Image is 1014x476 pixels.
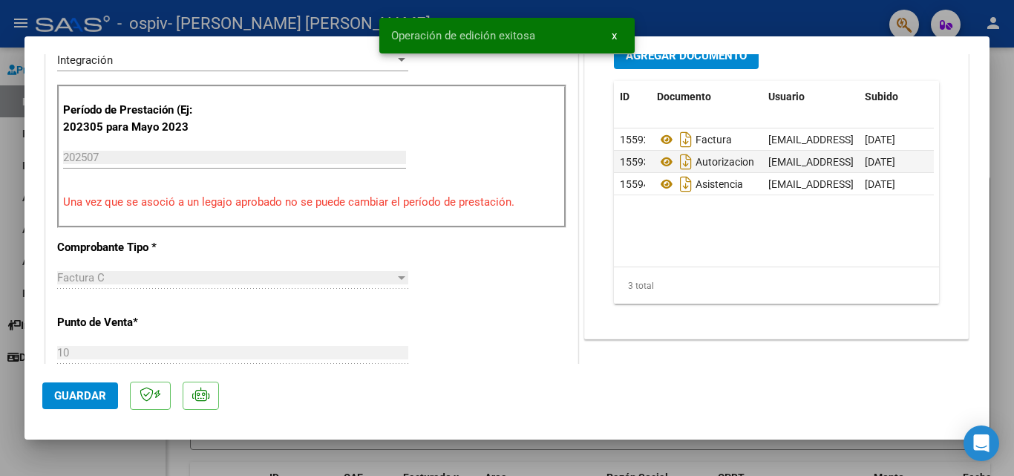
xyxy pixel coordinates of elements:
span: Agregar Documento [626,49,747,62]
p: Una vez que se asoció a un legajo aprobado no se puede cambiar el período de prestación. [63,194,560,211]
span: [DATE] [865,134,895,146]
p: Comprobante Tipo * [57,239,210,256]
span: Factura C [57,271,105,284]
span: x [612,29,617,42]
datatable-header-cell: Subido [859,81,933,113]
span: Autorizacion [657,156,754,168]
datatable-header-cell: Documento [651,81,762,113]
div: DOCUMENTACIÓN RESPALDATORIA [585,30,968,339]
datatable-header-cell: ID [614,81,651,113]
span: Guardar [54,389,106,402]
span: Subido [865,91,898,102]
button: Agregar Documento [614,42,759,69]
span: [DATE] [865,156,895,168]
p: Punto de Venta [57,314,210,331]
i: Descargar documento [676,128,696,151]
datatable-header-cell: Acción [933,81,1007,113]
button: x [600,22,629,49]
div: 3 total [614,267,939,304]
span: Documento [657,91,711,102]
span: Factura [657,134,732,146]
span: [DATE] [865,178,895,190]
p: Período de Prestación (Ej: 202305 para Mayo 2023 [63,102,212,135]
span: Operación de edición exitosa [391,28,535,43]
datatable-header-cell: Usuario [762,81,859,113]
span: 15592 [620,134,650,146]
button: Guardar [42,382,118,409]
div: Open Intercom Messenger [964,426,999,461]
span: Usuario [768,91,805,102]
span: Integración [57,53,113,67]
i: Descargar documento [676,172,696,196]
i: Descargar documento [676,150,696,174]
span: 15594 [620,178,650,190]
span: 15593 [620,156,650,168]
span: ID [620,91,629,102]
span: Asistencia [657,178,743,190]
